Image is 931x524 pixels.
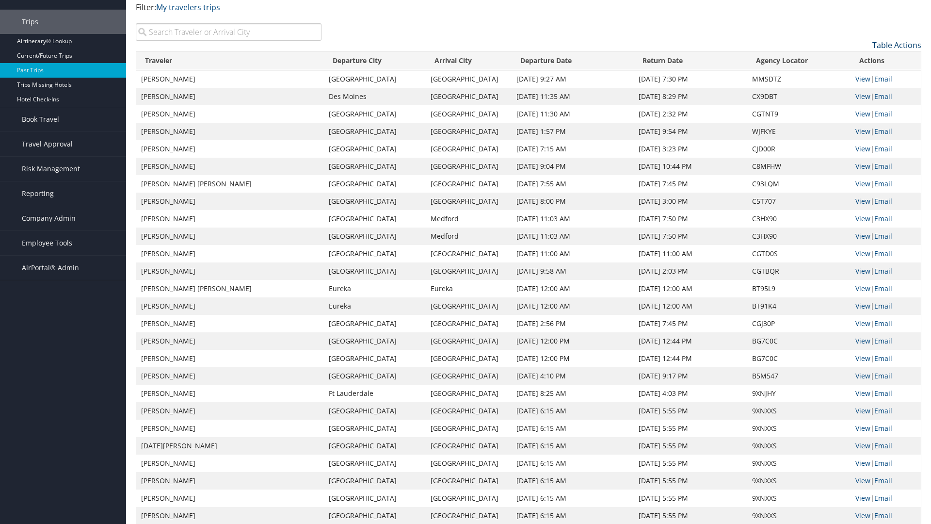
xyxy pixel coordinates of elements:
td: | [851,455,921,472]
td: [PERSON_NAME] [136,228,324,245]
span: Book Travel [22,107,59,131]
td: [DATE] 11:03 AM [512,228,634,245]
td: [PERSON_NAME] [136,472,324,490]
td: [DATE] 6:15 AM [512,420,634,437]
td: [GEOGRAPHIC_DATA] [324,472,426,490]
td: | [851,350,921,367]
a: Email [874,284,892,293]
td: BG7C0C [747,350,850,367]
td: [DATE] 11:30 AM [512,105,634,123]
td: 9XNXXS [747,437,850,455]
a: View [855,406,870,415]
td: C8MFHW [747,158,850,175]
a: My travelers trips [156,2,220,13]
th: Departure Date: activate to sort column ascending [512,51,634,70]
th: Agency Locator: activate to sort column ascending [747,51,850,70]
td: [GEOGRAPHIC_DATA] [324,420,426,437]
td: [DATE] 7:50 PM [634,210,747,228]
a: View [855,162,870,171]
td: [PERSON_NAME] [136,297,324,315]
td: [GEOGRAPHIC_DATA] [324,175,426,193]
td: C5T707 [747,193,850,210]
td: [DATE] 7:45 PM [634,315,747,332]
td: [GEOGRAPHIC_DATA] [324,193,426,210]
td: [GEOGRAPHIC_DATA] [324,105,426,123]
td: Des Moines [324,88,426,105]
td: [GEOGRAPHIC_DATA] [426,140,512,158]
td: [DATE] 9:58 AM [512,262,634,280]
td: CGTNT9 [747,105,850,123]
a: Email [874,179,892,188]
a: View [855,441,870,450]
td: | [851,245,921,262]
td: | [851,158,921,175]
td: | [851,105,921,123]
td: CGJ30P [747,315,850,332]
td: 9XNXXS [747,402,850,420]
td: [GEOGRAPHIC_DATA] [426,70,512,88]
td: [PERSON_NAME] [136,123,324,140]
td: [GEOGRAPHIC_DATA] [426,402,512,420]
td: [DATE] 12:00 AM [512,280,634,297]
td: [PERSON_NAME] [136,105,324,123]
td: Eureka [324,297,426,315]
td: [GEOGRAPHIC_DATA] [324,315,426,332]
td: CX9DBT [747,88,850,105]
a: View [855,109,870,118]
a: View [855,371,870,380]
a: View [855,336,870,345]
td: [DATE] 2:32 PM [634,105,747,123]
td: [PERSON_NAME] [136,367,324,385]
td: | [851,490,921,507]
td: | [851,140,921,158]
td: [GEOGRAPHIC_DATA] [324,455,426,472]
td: | [851,402,921,420]
td: [DATE] 6:15 AM [512,402,634,420]
td: [PERSON_NAME] [136,490,324,507]
td: [DATE] 9:54 PM [634,123,747,140]
td: Eureka [324,280,426,297]
a: View [855,127,870,136]
td: [GEOGRAPHIC_DATA] [324,228,426,245]
td: [GEOGRAPHIC_DATA] [324,490,426,507]
td: [DATE] 7:45 PM [634,175,747,193]
td: [DATE] 9:17 PM [634,367,747,385]
td: [PERSON_NAME] [136,193,324,210]
td: [DATE] 1:57 PM [512,123,634,140]
a: View [855,284,870,293]
td: [DATE] 7:55 AM [512,175,634,193]
a: Email [874,266,892,276]
td: [DATE] 12:00 PM [512,350,634,367]
td: [GEOGRAPHIC_DATA] [426,490,512,507]
td: [DATE] 7:50 PM [634,228,747,245]
a: View [855,231,870,241]
td: [GEOGRAPHIC_DATA] [426,123,512,140]
p: Filter: [136,1,659,14]
td: [DATE] 12:44 PM [634,332,747,350]
td: [GEOGRAPHIC_DATA] [426,105,512,123]
td: BT91K4 [747,297,850,315]
td: | [851,420,921,437]
a: Email [874,354,892,363]
td: [DATE] 6:15 AM [512,472,634,490]
a: View [855,511,870,520]
td: 9XNXXS [747,455,850,472]
td: [GEOGRAPHIC_DATA] [426,245,512,262]
td: [DATE] 3:23 PM [634,140,747,158]
td: [GEOGRAPHIC_DATA] [324,350,426,367]
td: [GEOGRAPHIC_DATA] [324,367,426,385]
td: [DATE] 9:04 PM [512,158,634,175]
td: Ft Lauderdale [324,385,426,402]
span: AirPortal® Admin [22,256,79,280]
td: [GEOGRAPHIC_DATA] [426,455,512,472]
a: Email [874,424,892,433]
td: [PERSON_NAME] [136,315,324,332]
td: [GEOGRAPHIC_DATA] [324,402,426,420]
td: | [851,70,921,88]
td: | [851,315,921,332]
td: B5M547 [747,367,850,385]
td: [GEOGRAPHIC_DATA] [426,350,512,367]
td: | [851,332,921,350]
td: [DATE] 4:10 PM [512,367,634,385]
td: BG7C0C [747,332,850,350]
